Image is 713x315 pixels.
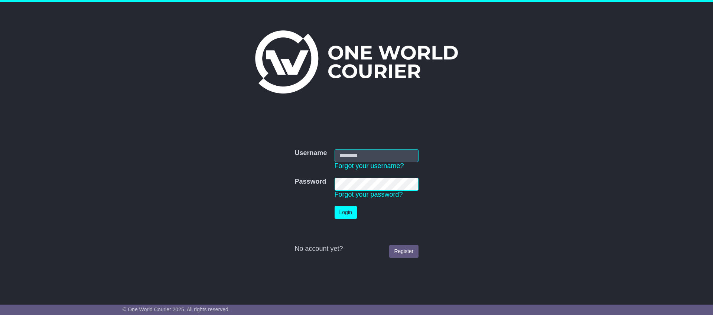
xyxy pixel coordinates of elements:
a: Register [389,245,418,258]
button: Login [335,206,357,219]
label: Password [294,178,326,186]
label: Username [294,149,327,157]
img: One World [255,30,458,93]
div: No account yet? [294,245,418,253]
a: Forgot your password? [335,191,403,198]
a: Forgot your username? [335,162,404,170]
span: © One World Courier 2025. All rights reserved. [123,306,230,312]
